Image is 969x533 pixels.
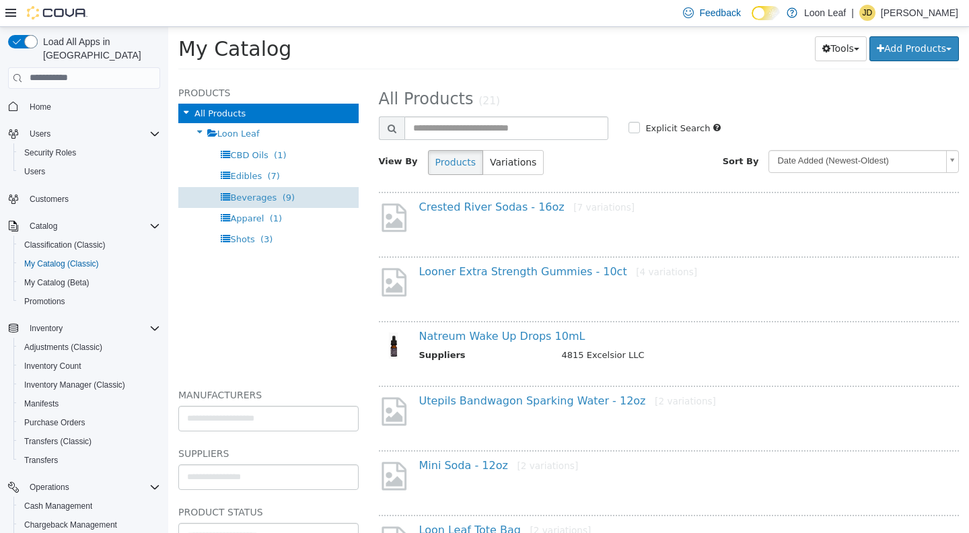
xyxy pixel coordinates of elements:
[24,455,58,466] span: Transfers
[19,145,160,161] span: Security Roles
[62,186,96,197] span: Apparel
[211,433,241,466] img: missing-image.png
[19,396,64,412] a: Manifests
[211,368,241,401] img: missing-image.png
[24,190,160,207] span: Customers
[13,451,166,470] button: Transfers
[26,81,77,92] span: All Products
[211,174,241,207] img: missing-image.png
[24,417,85,428] span: Purchase Orders
[24,342,102,353] span: Adjustments (Classic)
[19,517,160,533] span: Chargeback Management
[24,258,99,269] span: My Catalog (Classic)
[13,143,166,162] button: Security Roles
[24,296,65,307] span: Promotions
[24,126,160,142] span: Users
[487,369,548,380] small: [2 variations]
[24,99,57,115] a: Home
[859,5,875,21] div: Joelle Dalencar
[62,207,86,217] span: Shots
[13,162,166,181] button: Users
[10,360,190,376] h5: Manufacturers
[19,275,160,291] span: My Catalog (Beta)
[211,63,306,81] span: All Products
[3,189,166,209] button: Customers
[19,293,160,310] span: Promotions
[647,9,698,34] button: Tools
[19,339,108,355] a: Adjustments (Classic)
[30,129,50,139] span: Users
[24,98,160,115] span: Home
[474,95,542,108] label: Explicit Search
[19,377,131,393] a: Inventory Manager (Classic)
[24,320,68,336] button: Inventory
[211,239,241,272] img: missing-image.png
[24,166,45,177] span: Users
[251,238,530,251] a: Looner Extra Strength Gummies - 10ct[4 variations]
[24,398,59,409] span: Manifests
[3,478,166,497] button: Operations
[19,452,160,468] span: Transfers
[3,97,166,116] button: Home
[24,320,160,336] span: Inventory
[19,237,111,253] a: Classification (Classic)
[62,144,94,154] span: Edibles
[3,125,166,143] button: Users
[13,497,166,516] button: Cash Management
[251,497,423,509] a: Loon Leaf Tote Bag[2 variations]
[114,166,127,176] span: (9)
[19,452,63,468] a: Transfers
[24,479,160,495] span: Operations
[27,6,87,20] img: Cova
[3,319,166,338] button: Inventory
[600,123,791,146] a: Date Added (Newest-Oldest)
[314,123,375,148] button: Variations
[24,218,160,234] span: Catalog
[19,498,160,514] span: Cash Management
[851,5,854,21] p: |
[13,292,166,311] button: Promotions
[211,129,250,139] span: View By
[13,338,166,357] button: Adjustments (Classic)
[30,221,57,232] span: Catalog
[260,123,315,148] button: Products
[30,102,51,112] span: Home
[92,207,104,217] span: (3)
[10,10,123,34] span: My Catalog
[24,520,117,530] span: Chargeback Management
[24,191,74,207] a: Customers
[384,322,781,339] td: 4815 Excelsior LLC
[863,5,873,21] span: JD
[251,174,467,186] a: Crested River Sodas - 16oz[7 variations]
[30,194,69,205] span: Customers
[752,6,780,20] input: Dark Mode
[19,415,160,431] span: Purchase Orders
[19,164,50,180] a: Users
[24,147,76,158] span: Security Roles
[19,396,160,412] span: Manifests
[310,68,332,80] small: (21)
[24,126,56,142] button: Users
[13,236,166,254] button: Classification (Classic)
[405,175,466,186] small: [7 variations]
[106,123,118,133] span: (1)
[10,477,190,493] h5: Product Status
[24,277,89,288] span: My Catalog (Beta)
[19,358,160,374] span: Inventory Count
[19,237,160,253] span: Classification (Classic)
[19,377,160,393] span: Inventory Manager (Classic)
[24,436,92,447] span: Transfers (Classic)
[251,303,417,316] a: Natreum Wake Up Drops 10mL
[19,293,71,310] a: Promotions
[13,357,166,376] button: Inventory Count
[13,254,166,273] button: My Catalog (Classic)
[24,361,81,371] span: Inventory Count
[468,240,529,250] small: [4 variations]
[13,413,166,432] button: Purchase Orders
[24,380,125,390] span: Inventory Manager (Classic)
[881,5,958,21] p: [PERSON_NAME]
[62,166,108,176] span: Beverages
[13,394,166,413] button: Manifests
[19,498,98,514] a: Cash Management
[211,497,241,530] img: missing-image.png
